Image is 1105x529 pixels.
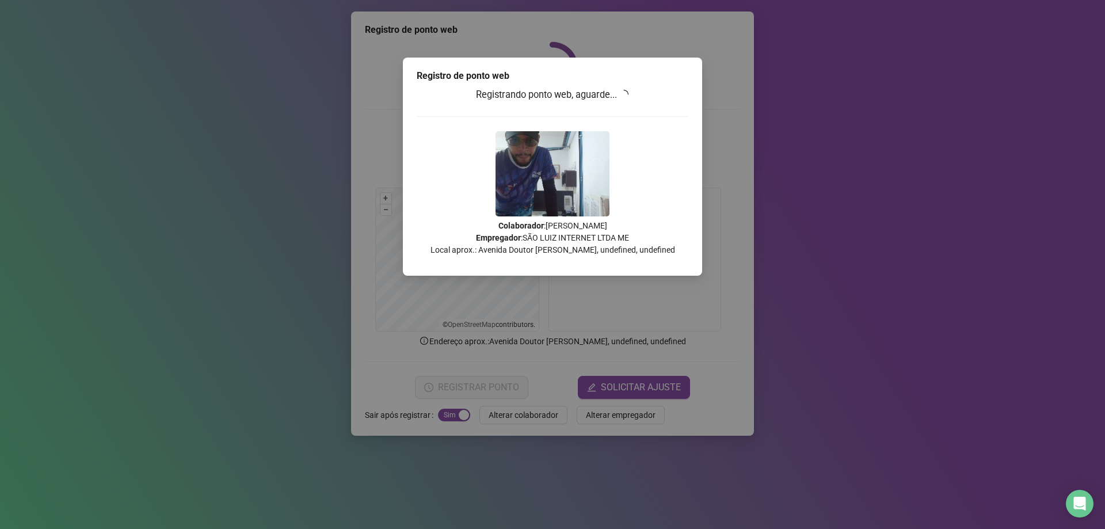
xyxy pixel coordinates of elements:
strong: Colaborador [498,221,544,230]
strong: Empregador [476,233,521,242]
p: : [PERSON_NAME] : SÃO LUIZ INTERNET LTDA ME Local aprox.: Avenida Doutor [PERSON_NAME], undefined... [417,220,688,256]
span: loading [619,90,628,99]
h3: Registrando ponto web, aguarde... [417,87,688,102]
img: Z [496,131,609,216]
div: Registro de ponto web [417,69,688,83]
div: Open Intercom Messenger [1066,490,1093,517]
